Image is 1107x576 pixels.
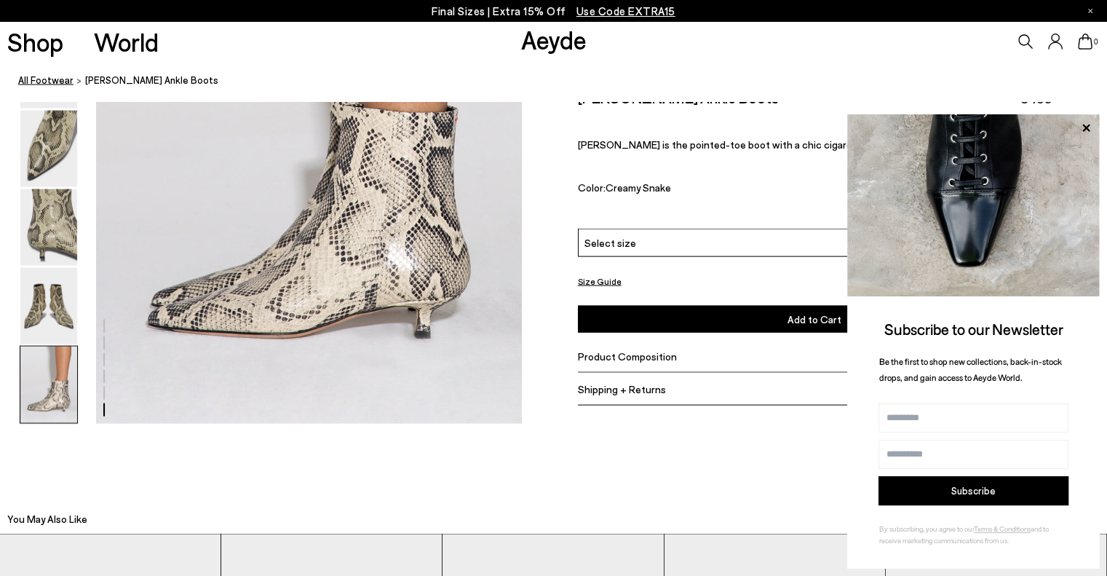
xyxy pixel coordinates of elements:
[974,524,1031,533] a: Terms & Conditions
[578,306,1052,333] button: Add to Cart
[578,383,666,395] span: Shipping + Returns
[85,73,218,88] span: [PERSON_NAME] Ankle Boots
[432,2,675,20] p: Final Sizes | Extra 15% Off
[18,73,74,88] a: All Footwear
[878,476,1068,505] button: Subscribe
[606,182,671,194] span: Creamy Snake
[20,347,77,423] img: Sofie Leather Ankle Boots - Image 6
[576,4,675,17] span: Navigate to /collections/ss25-final-sizes
[18,61,1107,101] nav: breadcrumb
[20,268,77,344] img: Sofie Leather Ankle Boots - Image 5
[578,182,924,199] div: Color:
[879,356,1062,383] span: Be the first to shop new collections, back-in-stock drops, and gain access to Aeyde World.
[578,139,993,151] span: [PERSON_NAME] is the pointed-toe boot with a chic cigarette heel and a sleek silhouette.
[787,313,841,326] span: Add to Cart
[578,350,677,363] span: Product Composition
[1078,33,1092,50] a: 0
[7,512,87,526] h2: You May Also Like
[20,111,77,187] img: Sofie Leather Ankle Boots - Image 3
[1090,518,1102,530] img: svg%3E
[584,235,636,250] span: Select size
[847,114,1100,296] img: ca3f721fb6ff708a270709c41d776025.jpg
[884,320,1063,338] span: Subscribe to our Newsletter
[7,29,63,55] a: Shop
[521,24,587,55] a: Aeyde
[94,29,159,55] a: World
[1092,38,1100,46] span: 0
[20,189,77,266] img: Sofie Leather Ankle Boots - Image 4
[1090,508,1102,529] button: Next slide
[879,524,974,533] span: By subscribing, you agree to our
[578,272,622,291] button: Size Guide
